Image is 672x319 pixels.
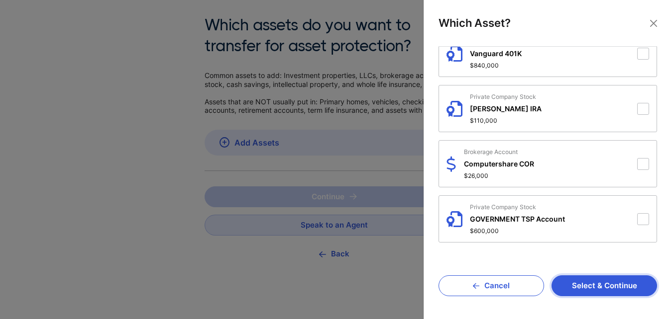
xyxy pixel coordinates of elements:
span: Private Company Stock [470,93,542,100]
span: Vanguard 401K [470,49,536,58]
button: Close [646,16,661,31]
span: [PERSON_NAME] IRA [470,104,542,113]
span: $840,000 [470,62,536,69]
span: $600,000 [470,227,565,235]
span: $110,000 [470,117,542,124]
span: Private Company Stock [470,203,565,211]
span: $26,000 [464,172,534,179]
button: Select & Continue [552,275,657,296]
span: GOVERNMENT TSP Account [470,215,565,223]
span: Computershare COR [464,159,534,168]
span: Brokerage Account [464,148,534,156]
div: Which Asset? [439,15,657,47]
button: Cancel [439,275,544,296]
